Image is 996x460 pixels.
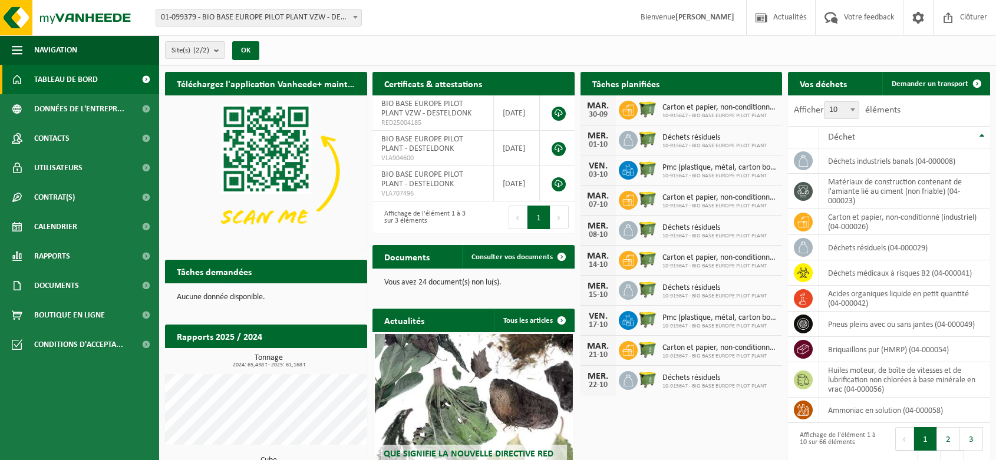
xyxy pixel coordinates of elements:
[662,343,777,353] span: Carton et papier, non-conditionné (industriel)
[462,245,573,269] a: Consulter vos documents
[381,100,471,118] span: BIO BASE EUROPE PILOT PLANT VZW - DESTELDONK
[586,141,610,149] div: 01-10
[586,342,610,351] div: MAR.
[494,309,573,332] a: Tous les articles
[165,260,263,283] h2: Tâches demandées
[471,253,553,261] span: Consulter vos documents
[819,209,990,235] td: carton et papier, non-conditionné (industriel) (04-000026)
[586,251,610,261] div: MAR.
[819,174,990,209] td: matériaux de construction contenant de l'amiante lié au ciment (non friable) (04-000023)
[586,131,610,141] div: MER.
[819,337,990,362] td: briquaillons pur (HMRP) (04-000054)
[662,143,767,150] span: 10-915647 - BIO BASE EUROPE PILOT PLANT
[34,65,98,94] span: Tableau de bord
[794,105,901,115] label: Afficher éléments
[586,191,610,201] div: MAR.
[638,249,658,269] img: WB-1100-HPE-GN-50
[34,300,105,330] span: Boutique en ligne
[824,102,859,118] span: 10
[819,148,990,174] td: déchets industriels banals (04-000008)
[177,293,355,302] p: Aucune donnée disponible.
[586,231,610,239] div: 08-10
[638,99,658,119] img: WB-1100-HPE-GN-50
[509,206,527,229] button: Previous
[586,221,610,231] div: MER.
[586,372,610,381] div: MER.
[494,131,540,166] td: [DATE]
[34,212,77,241] span: Calendrier
[882,72,989,95] a: Demander un transport
[171,362,367,368] span: 2024: 65,438 t - 2025: 61,168 t
[381,170,463,188] span: BIO BASE EUROPE PILOT PLANT - DESTELDONK
[494,166,540,201] td: [DATE]
[232,41,259,60] button: OK
[662,353,777,360] span: 10-915647 - BIO BASE EUROPE PILOT PLANT
[662,223,767,233] span: Déchets résiduels
[662,263,777,270] span: 10-915647 - BIO BASE EUROPE PILOT PLANT
[586,282,610,291] div: MER.
[165,95,367,247] img: Download de VHEPlus App
[265,348,366,371] a: Consulter les rapports
[662,233,767,240] span: 10-915647 - BIO BASE EUROPE PILOT PLANT
[638,189,658,209] img: WB-1100-HPE-GN-50
[384,279,563,287] p: Vous avez 24 document(s) non lu(s).
[662,323,777,330] span: 10-915647 - BIO BASE EUROPE PILOT PLANT
[527,206,550,229] button: 1
[662,112,777,120] span: 10-915647 - BIO BASE EUROPE PILOT PLANT
[586,351,610,359] div: 21-10
[675,13,734,22] strong: [PERSON_NAME]
[165,325,274,348] h2: Rapports 2025 / 2024
[638,339,658,359] img: WB-1100-HPE-GN-50
[662,383,767,390] span: 10-915647 - BIO BASE EUROPE PILOT PLANT
[819,286,990,312] td: acides organiques liquide en petit quantité (04-000042)
[824,101,859,119] span: 10
[960,427,983,451] button: 3
[638,159,658,179] img: WB-1100-HPE-GN-50
[378,204,467,230] div: Affichage de l'élément 1 à 3 sur 3 éléments
[586,321,610,329] div: 17-10
[381,135,463,153] span: BIO BASE EUROPE PILOT PLANT - DESTELDONK
[586,381,610,389] div: 22-10
[662,373,767,383] span: Déchets résiduels
[914,427,937,451] button: 1
[892,80,968,88] span: Demander un transport
[193,47,209,54] count: (2/2)
[788,72,859,95] h2: Vos déchets
[662,173,777,180] span: 10-915647 - BIO BASE EUROPE PILOT PLANT
[662,163,777,173] span: Pmc (plastique, métal, carton boisson) (industriel)
[372,72,494,95] h2: Certificats & attestations
[662,103,777,112] span: Carton et papier, non-conditionné (industriel)
[165,41,225,59] button: Site(s)(2/2)
[586,261,610,269] div: 14-10
[662,253,777,263] span: Carton et papier, non-conditionné (industriel)
[381,154,484,163] span: VLA904600
[156,9,362,27] span: 01-099379 - BIO BASE EUROPE PILOT PLANT VZW - DESTELDONK
[34,330,123,359] span: Conditions d'accepta...
[586,291,610,299] div: 15-10
[34,35,77,65] span: Navigation
[638,369,658,389] img: WB-1100-HPE-GN-50
[638,129,658,149] img: WB-1100-HPE-GN-50
[586,171,610,179] div: 03-10
[381,189,484,198] span: VLA707496
[581,72,671,95] h2: Tâches planifiées
[662,313,777,323] span: Pmc (plastique, métal, carton boisson) (industriel)
[34,241,70,271] span: Rapports
[819,312,990,337] td: pneus pleins avec ou sans jantes (04-000049)
[586,161,610,171] div: VEN.
[819,260,990,286] td: déchets médicaux à risques B2 (04-000041)
[372,245,441,268] h2: Documents
[34,153,83,183] span: Utilisateurs
[937,427,960,451] button: 2
[171,354,367,368] h3: Tonnage
[586,101,610,111] div: MAR.
[662,203,777,210] span: 10-915647 - BIO BASE EUROPE PILOT PLANT
[156,9,361,26] span: 01-099379 - BIO BASE EUROPE PILOT PLANT VZW - DESTELDONK
[34,183,75,212] span: Contrat(s)
[662,193,777,203] span: Carton et papier, non-conditionné (industriel)
[165,72,367,95] h2: Téléchargez l'application Vanheede+ maintenant!
[662,133,767,143] span: Déchets résiduels
[172,42,209,59] span: Site(s)
[494,95,540,131] td: [DATE]
[34,94,124,124] span: Données de l'entrepr...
